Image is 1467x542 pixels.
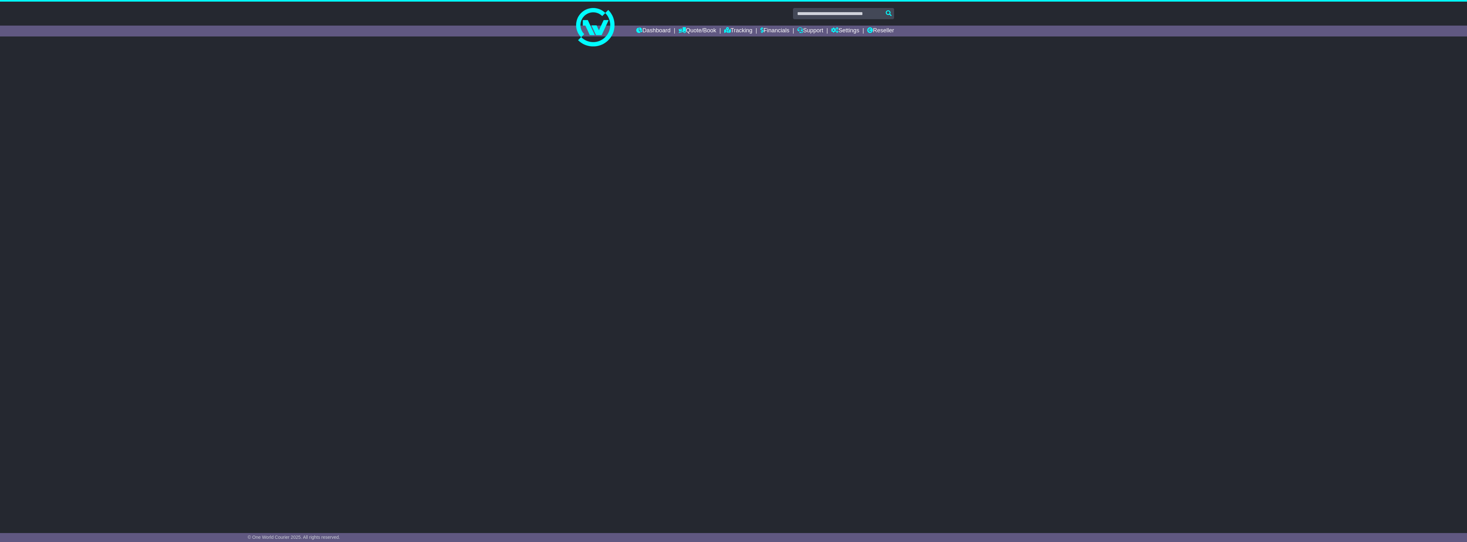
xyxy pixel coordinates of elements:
[831,26,859,36] a: Settings
[867,26,894,36] a: Reseller
[724,26,752,36] a: Tracking
[797,26,823,36] a: Support
[760,26,789,36] a: Financials
[248,535,340,540] span: © One World Courier 2025. All rights reserved.
[636,26,670,36] a: Dashboard
[678,26,716,36] a: Quote/Book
